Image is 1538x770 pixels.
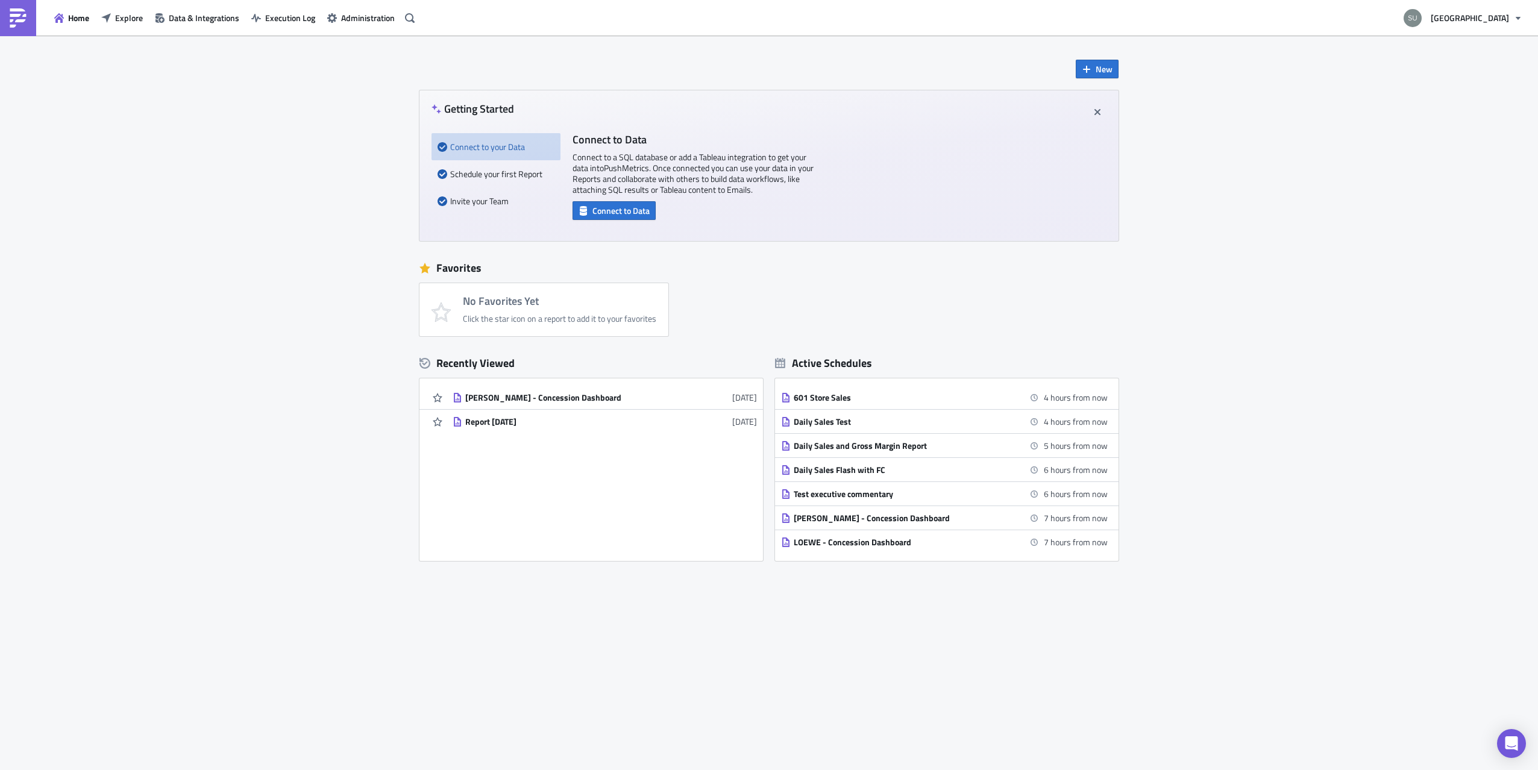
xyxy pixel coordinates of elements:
time: 2025-08-26T17:56:04Z [732,391,757,404]
img: PushMetrics [8,8,28,28]
div: Invite your Team [438,187,554,214]
span: Data & Integrations [169,11,239,24]
span: [GEOGRAPHIC_DATA] [1431,11,1509,24]
span: Execution Log [265,11,315,24]
button: Execution Log [245,8,321,27]
time: 2025-09-09 16:30 [1044,536,1108,548]
button: Explore [95,8,149,27]
span: Home [68,11,89,24]
div: Daily Sales and Gross Margin Report [794,440,1005,451]
time: 2025-08-25T13:16:27Z [732,415,757,428]
a: Daily Sales and Gross Margin Report5 hours from now [781,434,1108,457]
div: Test executive commentary [794,489,1005,499]
button: Data & Integrations [149,8,245,27]
time: 2025-09-09 14:00 [1044,391,1108,404]
h4: Connect to Data [573,133,814,146]
a: Daily Sales Flash with FC6 hours from now [781,458,1108,481]
h4: No Favorites Yet [463,295,656,307]
h4: Getting Started [432,102,514,115]
div: Connect to your Data [438,133,554,160]
a: Test executive commentary6 hours from now [781,482,1108,506]
span: Connect to Data [592,204,650,217]
span: New [1096,63,1113,75]
div: Schedule your first Report [438,160,554,187]
button: [GEOGRAPHIC_DATA] [1396,5,1529,31]
a: 601 Store Sales4 hours from now [781,386,1108,409]
div: Daily Sales Flash with FC [794,465,1005,475]
a: Daily Sales Test4 hours from now [781,410,1108,433]
div: Recently Viewed [419,354,763,372]
div: [PERSON_NAME] - Concession Dashboard [794,513,1005,524]
a: [PERSON_NAME] - Concession Dashboard[DATE] [453,386,757,409]
div: Click the star icon on a report to add it to your favorites [463,313,656,324]
div: Open Intercom Messenger [1497,729,1526,758]
button: Connect to Data [573,201,656,220]
a: Connect to Data [573,203,656,216]
div: Report [DATE] [465,416,676,427]
time: 2025-09-09 16:30 [1044,512,1108,524]
time: 2025-09-09 16:00 [1044,487,1108,500]
div: Active Schedules [775,356,872,370]
a: Report [DATE][DATE] [453,410,757,433]
button: New [1076,60,1119,78]
time: 2025-09-09 14:00 [1044,415,1108,428]
button: Home [48,8,95,27]
a: LOEWE - Concession Dashboard7 hours from now [781,530,1108,554]
div: Daily Sales Test [794,416,1005,427]
button: Administration [321,8,401,27]
div: LOEWE - Concession Dashboard [794,537,1005,548]
time: 2025-09-09 14:30 [1044,439,1108,452]
p: Connect to a SQL database or add a Tableau integration to get your data into PushMetrics . Once c... [573,152,814,195]
time: 2025-09-09 15:15 [1044,463,1108,476]
div: Favorites [419,259,1119,277]
div: 601 Store Sales [794,392,1005,403]
a: [PERSON_NAME] - Concession Dashboard7 hours from now [781,506,1108,530]
div: [PERSON_NAME] - Concession Dashboard [465,392,676,403]
img: Avatar [1402,8,1423,28]
span: Administration [341,11,395,24]
span: Explore [115,11,143,24]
